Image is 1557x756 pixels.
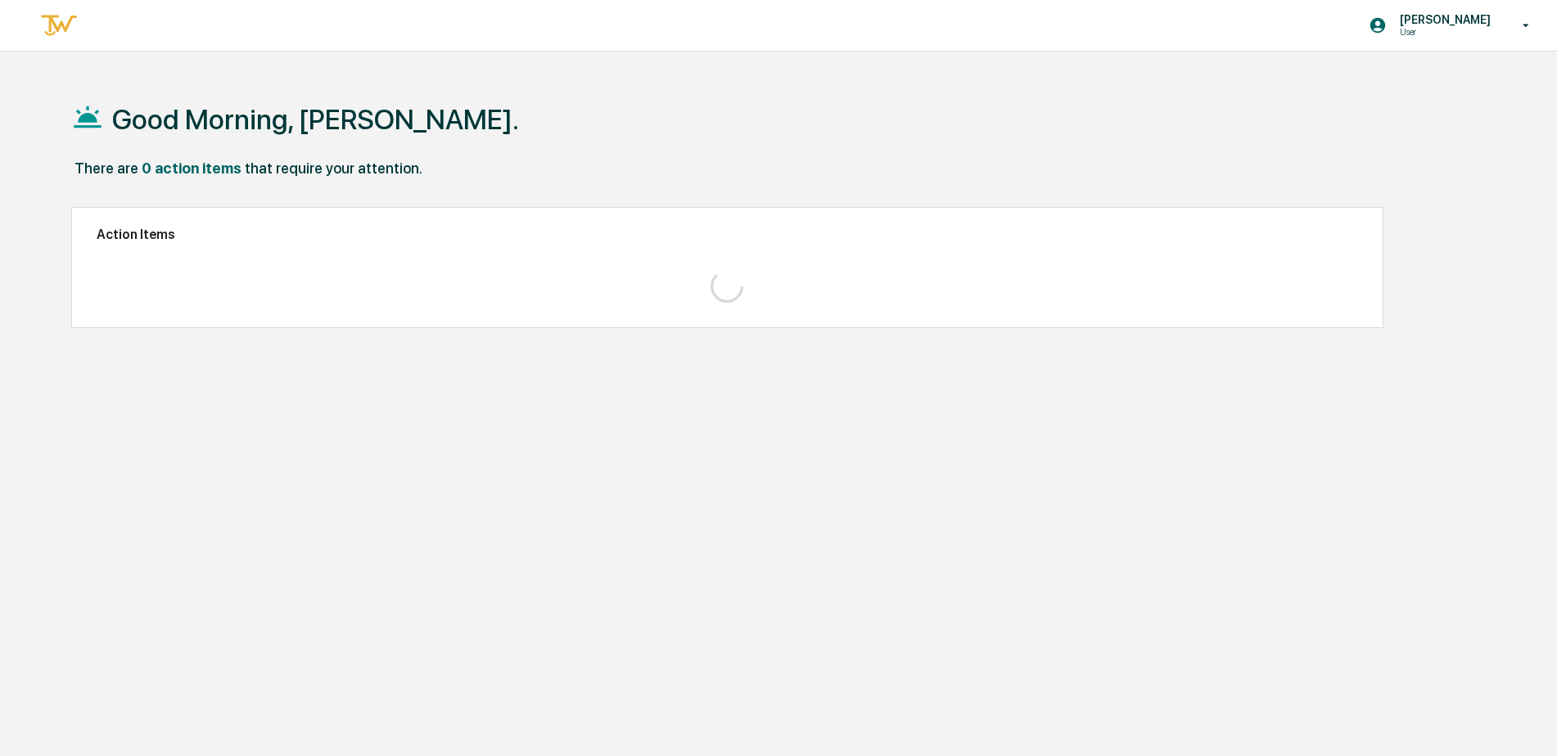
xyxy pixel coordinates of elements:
[142,160,241,177] div: 0 action items
[97,227,1358,242] h2: Action Items
[245,160,422,177] div: that require your attention.
[1387,13,1499,26] p: [PERSON_NAME]
[39,12,79,39] img: logo
[1387,26,1499,38] p: User
[74,160,138,177] div: There are
[112,103,519,136] h1: Good Morning, [PERSON_NAME].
